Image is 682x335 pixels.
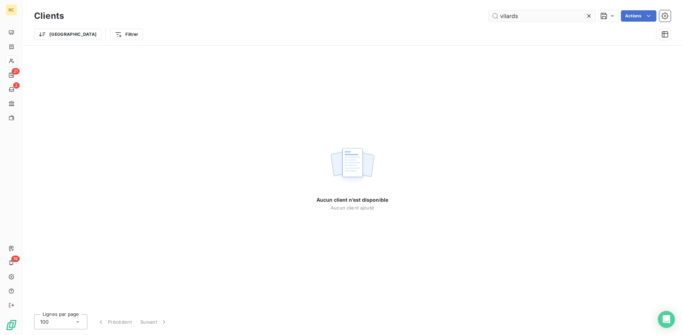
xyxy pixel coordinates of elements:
[658,311,675,328] div: Open Intercom Messenger
[6,4,17,16] div: RC
[331,205,374,211] span: Aucun client ajouté
[330,144,375,188] img: empty state
[621,10,656,22] button: Actions
[11,256,20,262] span: 19
[13,82,20,89] span: 2
[110,29,143,40] button: Filtrer
[34,29,101,40] button: [GEOGRAPHIC_DATA]
[136,314,172,329] button: Suivant
[316,196,388,203] span: Aucun client n’est disponible
[489,10,595,22] input: Rechercher
[93,314,136,329] button: Précédent
[40,318,49,325] span: 100
[12,68,20,74] span: 21
[34,10,64,22] h3: Clients
[6,319,17,331] img: Logo LeanPay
